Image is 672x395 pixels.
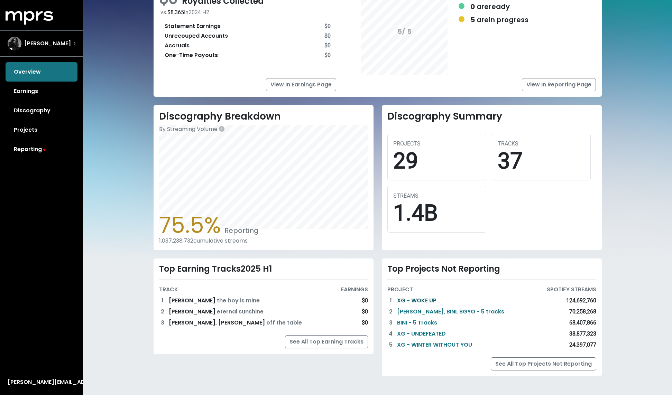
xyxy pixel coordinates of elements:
[393,192,480,200] div: STREAMS
[6,101,77,120] a: Discography
[387,297,394,305] div: 1
[159,125,218,133] span: By Streaming Volume
[159,210,221,241] span: 75.5%
[159,111,368,122] h2: Discography Breakdown
[470,2,475,11] b: 0
[470,1,510,12] div: are ready
[217,297,260,304] span: the boy is mine
[362,297,368,305] div: $0
[165,22,221,30] div: Statement Earnings
[169,308,217,316] span: [PERSON_NAME]
[470,15,528,25] div: are in progress
[324,22,331,30] div: $0
[6,120,77,140] a: Projects
[498,148,585,175] div: 37
[397,319,437,327] a: BINI - 5 Tracks
[324,41,331,50] div: $0
[387,308,394,316] div: 2
[498,140,585,148] div: TRACKS
[393,200,480,227] div: 1.4B
[569,341,596,349] div: 24,397,077
[169,297,217,304] span: [PERSON_NAME]
[393,140,480,148] div: PROJECTS
[387,285,413,294] div: PROJECT
[160,8,337,17] div: vs. in 2024 H2
[387,341,394,349] div: 5
[159,285,178,294] div: TRACK
[387,319,394,327] div: 3
[221,226,259,235] span: Reporting
[6,13,53,21] a: mprs logo
[393,148,480,175] div: 29
[397,297,436,305] a: XG - WOKE UP
[159,308,166,316] div: 2
[491,357,596,370] a: See All Top Projects Not Reporting
[470,15,475,25] b: 5
[285,335,368,348] a: See All Top Earning Tracks
[8,37,21,50] img: The selected account / producer
[266,78,336,91] a: View In Earnings Page
[341,285,368,294] div: EARNINGS
[165,41,190,50] div: Accruals
[165,51,218,59] div: One-Time Payouts
[159,319,166,327] div: 3
[167,9,184,16] span: $8,365
[159,297,166,305] div: 1
[6,378,77,387] button: [PERSON_NAME][EMAIL_ADDRESS][DOMAIN_NAME]
[397,308,504,316] a: [PERSON_NAME], BINI, BGYO - 5 tracks
[566,297,596,305] div: 124,692,760
[217,308,264,316] span: eternal sunshine
[6,82,77,101] a: Earnings
[569,330,596,338] div: 38,877,323
[159,264,368,274] div: Top Earning Tracks 2025 H1
[362,308,368,316] div: $0
[547,285,596,294] div: SPOTIFY STREAMS
[397,341,472,349] a: XG - WINTER WITHOUT YOU
[24,39,71,48] span: [PERSON_NAME]
[397,330,446,338] a: XG - UNDEFEATED
[169,319,266,327] span: [PERSON_NAME], [PERSON_NAME]
[165,32,228,40] div: Unrecouped Accounts
[362,319,368,327] div: $0
[6,140,77,159] a: Reporting
[569,319,596,327] div: 68,407,866
[324,32,331,40] div: $0
[387,111,596,122] h2: Discography Summary
[387,264,596,274] div: Top Projects Not Reporting
[522,78,596,91] a: View In Reporting Page
[159,237,368,244] div: 1,037,238,732 cumulative streams
[387,330,394,338] div: 4
[8,378,75,386] div: [PERSON_NAME][EMAIL_ADDRESS][DOMAIN_NAME]
[569,308,596,316] div: 70,258,268
[324,51,331,59] div: $0
[266,319,302,327] span: off the table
